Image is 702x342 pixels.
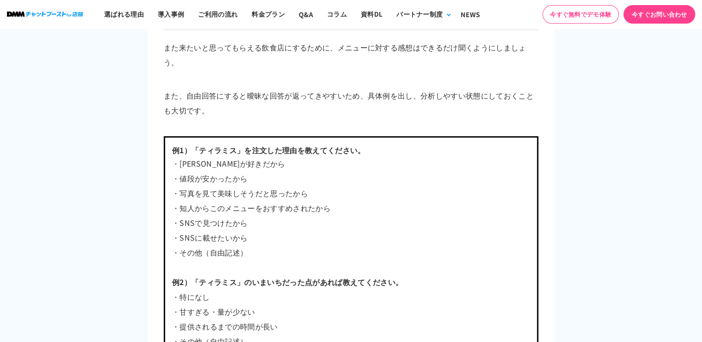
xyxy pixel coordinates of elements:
[172,144,365,155] strong: 例1）「ティラミス」を注文した理由を教えてください。
[396,9,443,19] div: パートナー制度
[7,12,83,17] img: ロゴ
[172,276,403,287] strong: 例2）「ティラミス」のいまいちだった点があれば教えてください。
[172,156,530,274] p: ・[PERSON_NAME]が好きだから ・値段が安かったから ・写真を見て美味しそうだと思ったから ・知人からこのメニューをおすすめされたから ・SNSで見つけたから ・SNSに載せたいから ...
[623,5,695,24] a: 今すぐお問い合わせ
[542,5,619,24] a: 今すぐ無料でデモ体験
[164,88,538,118] p: また、自由回答にすると曖昧な回答が返ってきやすいため、具体例を出し、分析しやすい状態にしておくことも大切です。
[164,40,538,69] p: また来たいと思ってもらえる飲食店にするために、メニューに対する感想はできるだけ聞くようにしましょう。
